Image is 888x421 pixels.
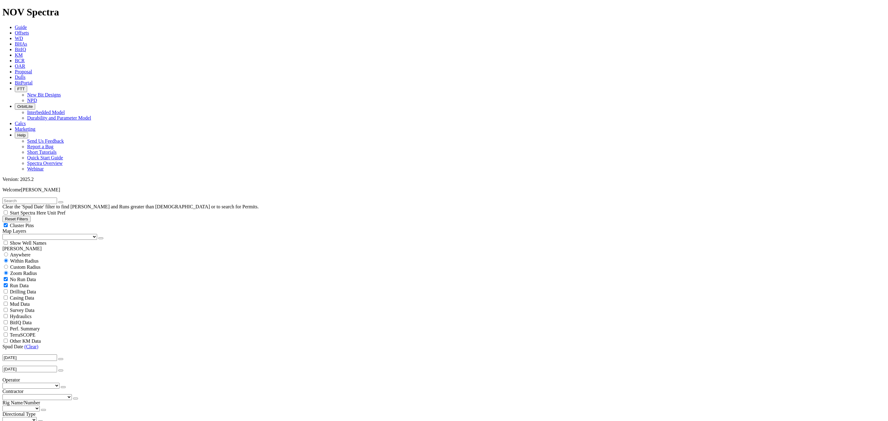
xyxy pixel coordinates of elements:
[10,295,34,300] span: Casing Data
[15,69,32,74] a: Proposal
[15,132,28,138] button: Help
[15,80,33,85] a: BitPortal
[10,314,31,319] span: Hydraulics
[15,103,35,110] button: OrbitLite
[27,155,63,160] a: Quick Start Guide
[21,187,60,192] span: [PERSON_NAME]
[10,223,34,228] span: Cluster Pins
[10,289,36,294] span: Drilling Data
[2,354,57,361] input: After
[24,344,38,349] a: (Clear)
[27,144,53,149] a: Report a Bug
[2,187,886,193] p: Welcome
[2,216,31,222] button: Reset Filters
[15,52,23,58] a: KM
[15,58,25,63] a: BCR
[15,75,26,80] a: Dulls
[15,63,25,69] a: OAR
[15,36,23,41] a: WD
[27,149,57,155] a: Short Tutorials
[47,210,65,215] span: Unit Pref
[27,92,61,97] a: New Bit Designs
[2,6,886,18] h1: NOV Spectra
[10,240,46,246] span: Show Well Names
[10,271,37,276] span: Zoom Radius
[2,177,886,182] div: Version: 2025.2
[10,308,35,313] span: Survey Data
[15,30,29,35] a: Offsets
[2,344,23,349] span: Spud Date
[2,366,57,372] input: Before
[17,104,33,109] span: OrbitLite
[2,325,886,332] filter-controls-checkbox: Performance Summary
[15,126,35,132] a: Marketing
[10,320,32,325] span: BitIQ Data
[2,389,23,394] span: Contractor
[4,211,8,215] input: Start Spectra Here
[10,301,30,307] span: Mud Data
[27,161,63,166] a: Spectra Overview
[27,138,64,144] a: Send Us Feedback
[2,228,26,234] span: Map Layers
[27,115,91,121] a: Durability and Parameter Model
[2,246,886,251] div: [PERSON_NAME]
[10,258,39,264] span: Within Radius
[2,332,886,338] filter-controls-checkbox: TerraSCOPE Data
[15,47,26,52] a: BitIQ
[15,121,26,126] a: Calcs
[2,198,57,204] input: Search
[2,313,886,319] filter-controls-checkbox: Hydraulics Analysis
[10,210,46,215] span: Start Spectra Here
[2,204,259,209] span: Clear the 'Spud Date' filter to find [PERSON_NAME] and Runs greater than [DEMOGRAPHIC_DATA] or to...
[2,411,35,417] span: Directional Type
[15,41,27,47] a: BHAs
[10,338,41,344] span: Other KM Data
[10,277,36,282] span: No Run Data
[10,326,40,331] span: Perf. Summary
[27,98,37,103] a: NPD
[2,377,20,382] span: Operator
[2,400,40,405] span: Rig Name/Number
[27,166,44,171] a: Webinar
[10,252,31,257] span: Anywhere
[10,264,40,270] span: Custom Radius
[27,110,65,115] a: Interbedded Model
[15,25,27,30] a: Guide
[2,338,886,344] filter-controls-checkbox: TerraSCOPE Data
[17,133,26,137] span: Help
[17,87,25,91] span: FTT
[15,86,27,92] button: FTT
[10,332,35,337] span: TerraSCOPE
[10,283,29,288] span: Run Data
